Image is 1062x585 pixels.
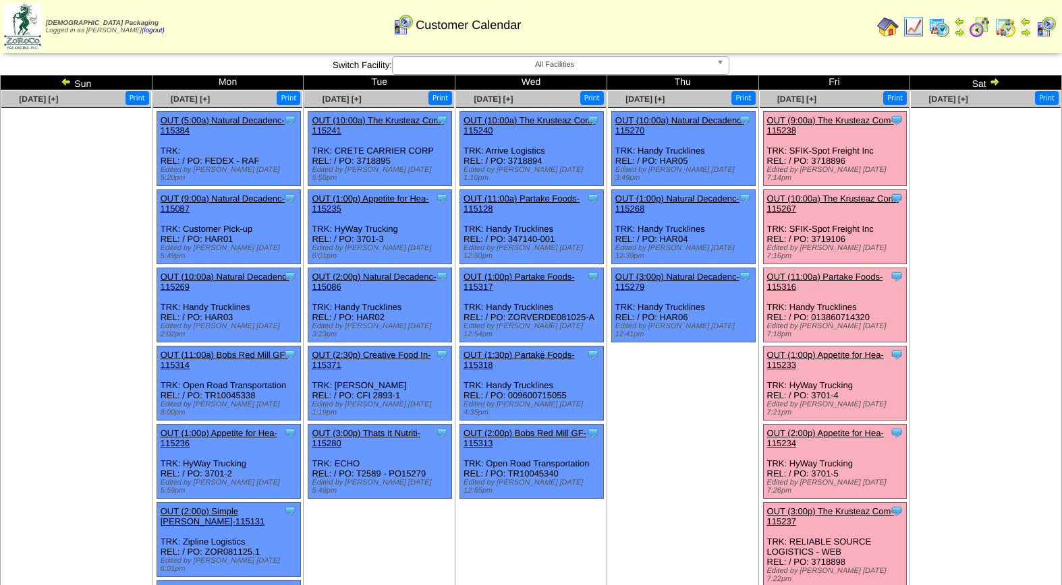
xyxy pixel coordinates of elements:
div: Edited by [PERSON_NAME] [DATE] 4:35pm [464,400,603,417]
a: [DATE] [+] [171,94,210,104]
img: Tooltip [435,270,449,283]
img: arrowright.gif [954,27,965,38]
div: Edited by [PERSON_NAME] [DATE] 3:49pm [615,166,755,182]
div: Edited by [PERSON_NAME] [DATE] 12:50pm [464,244,603,260]
div: Edited by [PERSON_NAME] [DATE] 3:23pm [312,322,451,338]
div: TRK: CRETE CARRIER CORP REL: / PO: 3718895 [308,112,452,186]
div: TRK: Handy Trucklines REL: / PO: HAR05 [611,112,755,186]
div: Edited by [PERSON_NAME] [DATE] 12:54pm [464,322,603,338]
div: Edited by [PERSON_NAME] [DATE] 1:19pm [312,400,451,417]
img: Tooltip [283,426,297,439]
a: OUT (3:00p) Natural Decadenc-115279 [615,272,739,292]
div: TRK: Open Road Transportation REL: / PO: TR10045340 [460,425,604,499]
img: line_graph.gif [903,16,924,38]
div: TRK: Handy Trucklines REL: / PO: HAR04 [611,190,755,264]
img: Tooltip [890,426,903,439]
div: Edited by [PERSON_NAME] [DATE] 6:01pm [161,557,300,573]
td: Mon [152,75,304,90]
div: TRK: Handy Trucklines REL: / PO: 013860714320 [763,268,907,342]
div: TRK: Handy Trucklines REL: / PO: ZORVERDE081025-A [460,268,604,342]
img: Tooltip [283,113,297,127]
td: Sun [1,75,152,90]
div: Edited by [PERSON_NAME] [DATE] 2:02pm [161,322,300,338]
div: TRK: HyWay Trucking REL: / PO: 3701-3 [308,190,452,264]
img: Tooltip [435,426,449,439]
img: Tooltip [890,504,903,518]
img: Tooltip [890,113,903,127]
div: TRK: ECHO REL: / PO: T2589 - PO15279 [308,425,452,499]
a: OUT (1:00p) Partake Foods-115317 [464,272,575,292]
a: OUT (11:00a) Bobs Red Mill GF-115314 [161,350,288,370]
img: Tooltip [890,191,903,205]
div: Edited by [PERSON_NAME] [DATE] 5:49pm [161,244,300,260]
button: Print [883,91,907,105]
a: OUT (2:00p) Bobs Red Mill GF-115313 [464,428,586,448]
img: Tooltip [435,191,449,205]
img: Tooltip [890,270,903,283]
img: Tooltip [283,191,297,205]
span: [DATE] [+] [777,94,816,104]
span: [DATE] [+] [19,94,58,104]
img: home.gif [877,16,899,38]
div: Edited by [PERSON_NAME] [DATE] 7:21pm [767,400,907,417]
img: calendarblend.gif [969,16,990,38]
button: Print [277,91,300,105]
td: Fri [758,75,910,90]
button: Print [580,91,604,105]
img: Tooltip [586,348,600,361]
a: OUT (10:00a) The Krusteaz Com-115267 [767,193,899,214]
div: TRK: Handy Trucklines REL: / PO: HAR06 [611,268,755,342]
div: Edited by [PERSON_NAME] [DATE] 5:56pm [312,166,451,182]
img: arrowright.gif [989,76,1000,87]
a: OUT (10:00a) The Krusteaz Com-115240 [464,115,595,135]
span: All Facilities [398,57,711,73]
div: TRK: HyWay Trucking REL: / PO: 3701-4 [763,346,907,421]
img: Tooltip [890,348,903,361]
span: Customer Calendar [416,18,521,32]
a: OUT (10:00a) Natural Decadenc-115270 [615,115,744,135]
div: TRK: Handy Trucklines REL: / PO: 009600715055 [460,346,604,421]
img: arrowleft.gif [1020,16,1031,27]
div: Edited by [PERSON_NAME] [DATE] 12:41pm [615,322,755,338]
a: OUT (3:00p) Thats It Nutriti-115280 [312,428,420,448]
div: Edited by [PERSON_NAME] [DATE] 6:01pm [312,244,451,260]
a: [DATE] [+] [323,94,362,104]
a: OUT (10:00a) The Krusteaz Com-115241 [312,115,443,135]
div: TRK: Open Road Transportation REL: / PO: TR10045338 [157,346,300,421]
div: TRK: SFIK-Spot Freight Inc REL: / PO: 3719106 [763,190,907,264]
a: OUT (11:00a) Partake Foods-115128 [464,193,580,214]
div: Edited by [PERSON_NAME] [DATE] 7:22pm [767,567,907,583]
a: OUT (2:00p) Natural Decadenc-115086 [312,272,436,292]
button: Print [428,91,452,105]
img: Tooltip [586,191,600,205]
img: Tooltip [738,191,752,205]
img: calendarprod.gif [928,16,950,38]
a: [DATE] [+] [929,94,968,104]
img: Tooltip [283,504,297,518]
a: [DATE] [+] [625,94,665,104]
a: OUT (9:00a) Natural Decadenc-115087 [161,193,285,214]
img: zoroco-logo-small.webp [4,4,41,49]
td: Wed [455,75,607,90]
span: Logged in as [PERSON_NAME] [46,20,165,34]
a: OUT (9:00a) The Krusteaz Com-115238 [767,115,894,135]
div: TRK: [PERSON_NAME] REL: / PO: CFI 2893-1 [308,346,452,421]
div: Edited by [PERSON_NAME] [DATE] 5:20pm [161,166,300,182]
div: Edited by [PERSON_NAME] [DATE] 12:55pm [464,479,603,495]
div: TRK: Arrive Logistics REL: / PO: 3718894 [460,112,604,186]
div: Edited by [PERSON_NAME] [DATE] 7:26pm [767,479,907,495]
div: Edited by [PERSON_NAME] [DATE] 1:10pm [464,166,603,182]
img: Tooltip [435,348,449,361]
a: OUT (2:30p) Creative Food In-115371 [312,350,430,370]
div: Edited by [PERSON_NAME] [DATE] 5:59pm [161,479,300,495]
div: TRK: REL: / PO: FEDEX - RAF [157,112,300,186]
div: Edited by [PERSON_NAME] [DATE] 7:18pm [767,322,907,338]
img: Tooltip [586,113,600,127]
a: OUT (2:00p) Appetite for Hea-115234 [767,428,884,448]
div: TRK: HyWay Trucking REL: / PO: 3701-5 [763,425,907,499]
a: OUT (2:00p) Simple [PERSON_NAME]-115131 [161,506,265,526]
img: Tooltip [738,270,752,283]
td: Thu [607,75,758,90]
